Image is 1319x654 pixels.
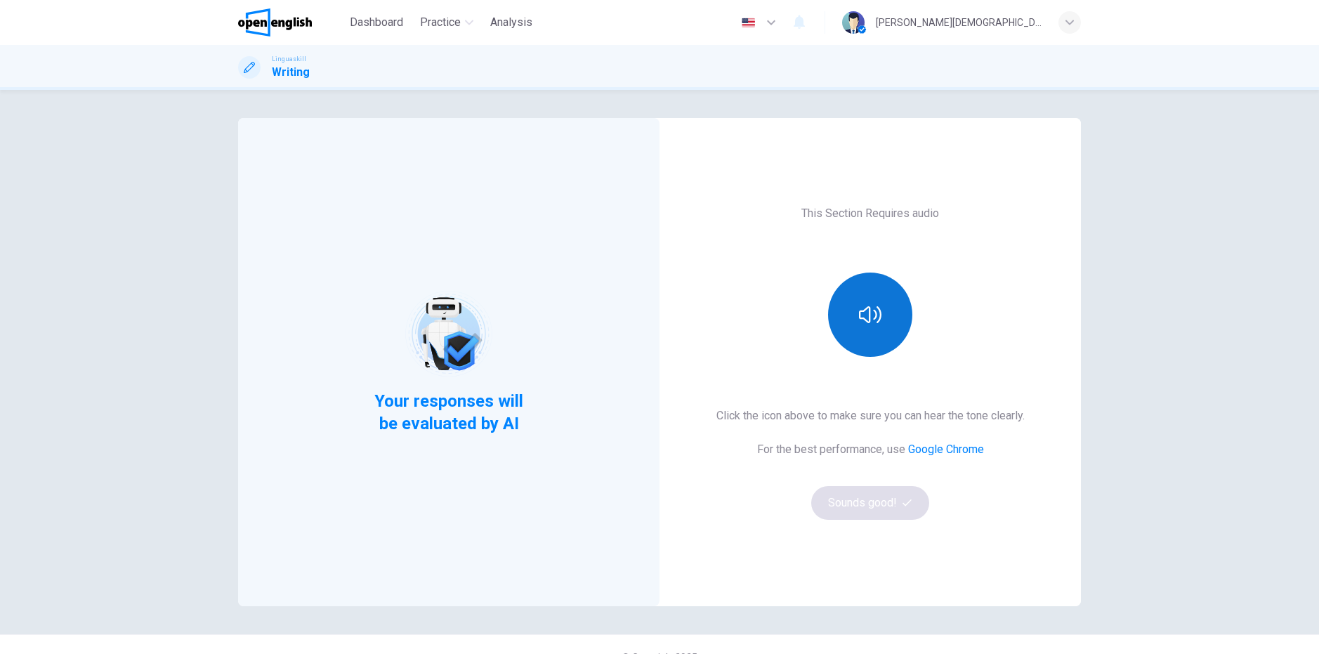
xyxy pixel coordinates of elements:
[420,14,461,31] span: Practice
[485,10,538,35] button: Analysis
[404,289,493,379] img: robot icon
[364,390,534,435] span: Your responses will be evaluated by AI
[344,10,409,35] button: Dashboard
[350,14,403,31] span: Dashboard
[842,11,865,34] img: Profile picture
[908,443,984,456] a: Google Chrome
[757,441,984,458] h6: For the best performance, use
[272,54,306,64] span: Linguaskill
[801,205,939,222] h6: This Section Requires audio
[414,10,479,35] button: Practice
[740,18,757,28] img: en
[716,407,1025,424] h6: Click the icon above to make sure you can hear the tone clearly.
[238,8,312,37] img: OpenEnglish logo
[272,64,310,81] h1: Writing
[490,14,532,31] span: Analysis
[238,8,344,37] a: OpenEnglish logo
[876,14,1042,31] div: [PERSON_NAME][DEMOGRAPHIC_DATA] L.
